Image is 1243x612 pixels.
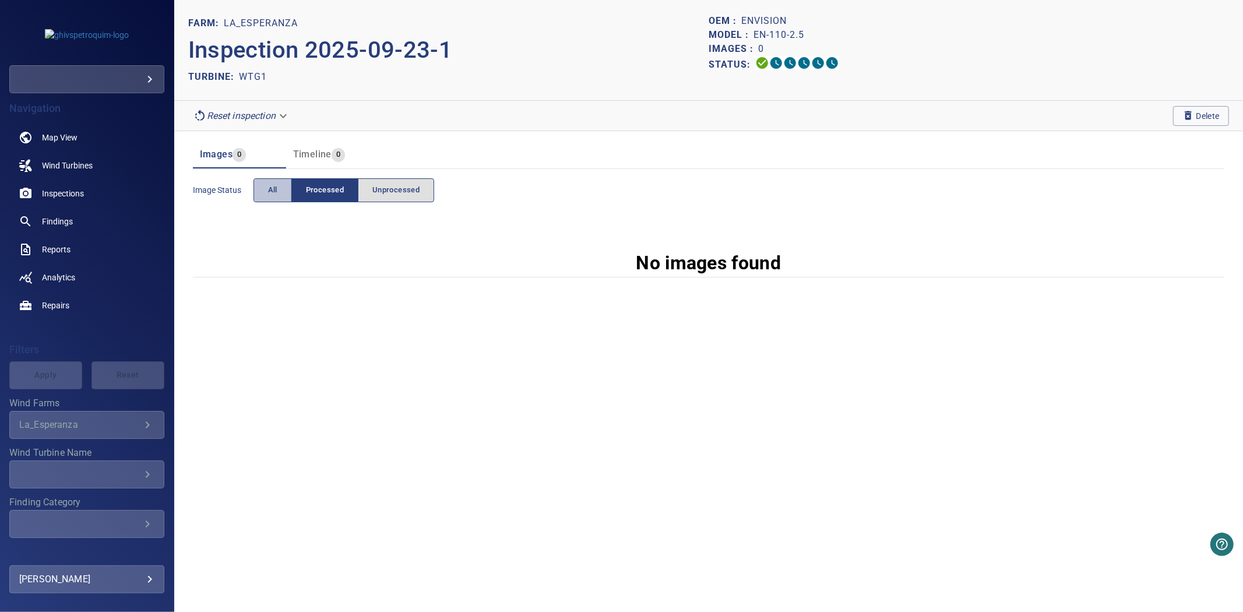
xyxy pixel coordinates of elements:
[9,152,164,180] a: windturbines noActive
[207,110,276,121] em: Reset inspection
[741,14,787,28] p: Envision
[9,498,164,507] label: Finding Category
[188,16,224,30] p: FARM:
[9,103,164,114] h4: Navigation
[293,149,332,160] span: Timeline
[42,132,78,143] span: Map View
[45,29,129,41] img: ghivspetroquim-logo
[332,148,345,161] span: 0
[9,263,164,291] a: analytics noActive
[233,148,246,161] span: 0
[709,42,758,56] p: Images :
[797,56,811,70] svg: ML Processing 0%
[372,184,420,197] span: Unprocessed
[188,70,239,84] p: TURBINE:
[753,28,804,42] p: EN-110-2.5
[188,105,294,126] div: Reset inspection
[239,70,267,84] p: WTG1
[9,344,164,356] h4: Filters
[783,56,797,70] svg: Selecting 0%
[200,149,233,160] span: Images
[306,184,344,197] span: Processed
[42,244,71,255] span: Reports
[9,65,164,93] div: ghivspetroquim
[224,16,298,30] p: La_Esperanza
[709,28,753,42] p: Model :
[19,419,140,430] div: La_Esperanza
[9,291,164,319] a: repairs noActive
[9,510,164,538] div: Finding Category
[268,184,277,197] span: All
[709,56,755,73] p: Status:
[758,42,764,56] p: 0
[9,124,164,152] a: map noActive
[769,56,783,70] svg: Data Formatted 0%
[9,235,164,263] a: reports noActive
[253,178,292,202] button: All
[9,448,164,458] label: Wind Turbine Name
[9,207,164,235] a: findings noActive
[9,460,164,488] div: Wind Turbine Name
[19,570,154,589] div: [PERSON_NAME]
[709,14,741,28] p: OEM :
[291,178,358,202] button: Processed
[811,56,825,70] svg: Matching 0%
[825,56,839,70] svg: Classification 0%
[9,399,164,408] label: Wind Farms
[42,300,69,311] span: Repairs
[755,56,769,70] svg: Uploading 100%
[9,411,164,439] div: Wind Farms
[42,188,84,199] span: Inspections
[1182,110,1220,122] span: Delete
[9,180,164,207] a: inspections noActive
[42,160,93,171] span: Wind Turbines
[188,33,709,68] p: Inspection 2025-09-23-1
[42,272,75,283] span: Analytics
[1173,106,1229,126] button: Delete
[636,249,781,277] p: No images found
[358,178,434,202] button: Unprocessed
[253,178,435,202] div: imageStatus
[193,184,253,196] span: Image Status
[42,216,73,227] span: Findings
